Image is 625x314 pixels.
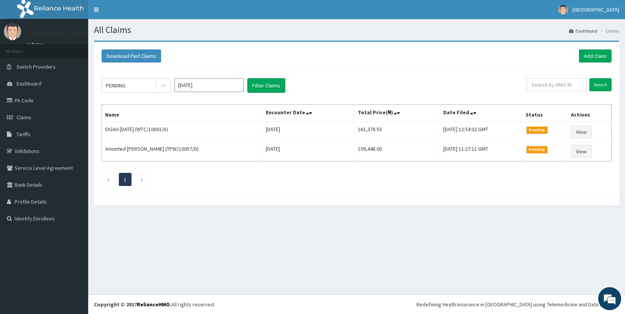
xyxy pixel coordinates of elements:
[16,80,41,87] span: Dashboard
[262,122,355,142] td: [DATE]
[568,105,612,122] th: Actions
[94,25,619,35] h1: All Claims
[27,31,90,38] p: [GEOGRAPHIC_DATA]
[571,125,592,138] a: View
[355,105,440,122] th: Total Price(₦)
[4,23,21,40] img: User Image
[102,122,263,142] td: OGAH [DATE] (WTC/10001/A)
[598,28,619,34] li: Claims
[27,42,45,47] a: Online
[124,176,127,183] a: Page 1 is your current page
[102,49,161,62] button: Download Paid Claims
[569,28,597,34] a: Dashboard
[589,78,612,91] input: Search
[16,114,31,121] span: Claims
[526,127,548,133] span: Pending
[262,142,355,161] td: [DATE]
[16,131,30,138] span: Tariffs
[440,122,523,142] td: [DATE] 12:54:02 GMT
[571,145,592,158] a: View
[88,294,625,314] footer: All rights reserved.
[526,146,548,153] span: Pending
[579,49,612,62] a: Add Claim
[558,5,568,15] img: User Image
[106,82,125,89] div: PENDING
[102,142,263,161] td: Anointed [PERSON_NAME] (TPW/10057/D)
[572,6,619,13] span: [GEOGRAPHIC_DATA]
[107,176,110,183] a: Previous page
[140,176,144,183] a: Next page
[355,122,440,142] td: 161,378.50
[174,78,243,92] input: Select Month and Year
[523,105,568,122] th: Status
[94,301,171,308] strong: Copyright © 2017 .
[440,142,523,161] td: [DATE] 11:27:11 GMT
[16,63,56,70] span: Switch Providers
[247,78,285,93] button: Filter Claims
[416,301,619,308] div: Redefining Heath Insurance in [GEOGRAPHIC_DATA] using Telemedicine and Data Science!
[526,78,587,91] input: Search by HMO ID
[102,105,263,122] th: Name
[440,105,523,122] th: Date Filed
[262,105,355,122] th: Encounter Date
[137,301,170,308] a: RelianceHMO
[355,142,440,161] td: 109,448.00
